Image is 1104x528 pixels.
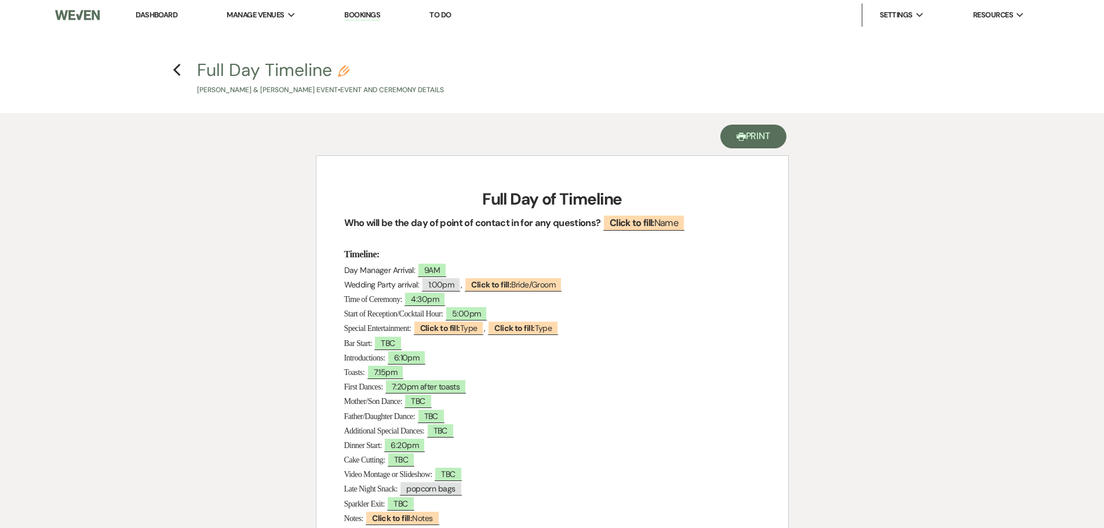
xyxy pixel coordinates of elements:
span: Notes [365,511,439,525]
span: 6:20pm [384,438,425,452]
span: Mother/Son Dance: [344,397,403,406]
span: 7:15pm [367,365,405,379]
b: Click to fill: [494,323,534,333]
span: TBC [417,409,445,423]
span: Toasts: [344,368,365,377]
p: , [344,321,760,336]
span: Bar Start: [344,339,372,348]
span: TBC [387,452,415,467]
span: 7:20pm after toasts [385,379,467,394]
span: Additional Special Dances: [344,427,425,435]
a: Bookings [344,10,380,21]
span: Notes: [344,514,363,523]
span: Start of Reception/Cocktail Hour: [344,309,443,318]
span: Name [603,214,685,231]
span: Father/Daughter Dance: [344,412,416,421]
b: Click to fill: [610,217,654,229]
span: 5:00pm [445,306,488,321]
p: Wedding Party arrival: , [344,278,760,292]
span: popcorn bags [399,481,462,496]
span: TBC [427,423,454,438]
span: Settings [880,9,913,21]
strong: Full Day of Timeline [482,188,622,210]
span: 4:30pm [404,292,446,306]
span: Manage Venues [227,9,284,21]
span: TBC [434,467,462,481]
span: 6:10pm [387,350,427,365]
span: Sparkler Exit: [344,500,385,508]
span: Cake Cutting: [344,456,385,464]
p: Day Manager Arrival: [344,263,760,278]
span: First Dances: [344,383,383,391]
span: Video Montage or Slideshow: [344,470,432,479]
span: Type [487,321,559,335]
span: TBC [387,496,414,511]
span: Late Night Snack: [344,485,398,493]
span: Bride/Groom [464,277,562,292]
span: Type [413,321,484,335]
b: Click to fill: [471,279,511,290]
span: 9AM [417,263,447,277]
b: Click to fill: [372,513,412,523]
button: Full Day Timeline[PERSON_NAME] & [PERSON_NAME] Event•Event and Ceremony Details [197,61,444,96]
span: Special Entertainment: [344,324,411,333]
strong: Who will be the day of point of contact in for any questions? [344,217,601,229]
strong: Timeline: [344,249,380,260]
span: TBC [374,336,402,350]
b: Click to fill: [420,323,460,333]
img: Weven Logo [55,3,99,27]
a: To Do [429,10,451,20]
button: Print [720,125,787,148]
span: 1:00pm [421,277,461,292]
span: TBC [404,394,432,408]
span: Introductions: [344,354,385,362]
p: [PERSON_NAME] & [PERSON_NAME] Event • Event and Ceremony Details [197,85,444,96]
span: Dinner Start: [344,441,382,450]
span: Time of Ceremony: [344,295,402,304]
a: Dashboard [136,10,177,20]
span: Resources [973,9,1013,21]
